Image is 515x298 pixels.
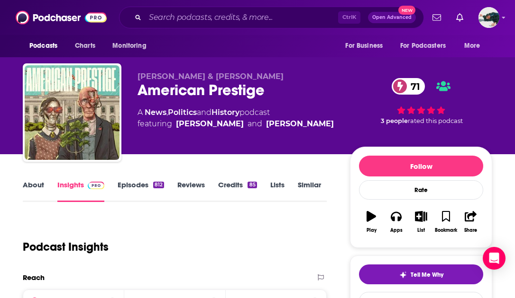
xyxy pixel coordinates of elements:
img: Podchaser Pro [88,182,104,189]
span: New [398,6,415,15]
a: InsightsPodchaser Pro [57,180,104,202]
a: Derek Davison [266,118,334,130]
img: User Profile [478,7,499,28]
span: For Podcasters [400,39,446,53]
button: open menu [339,37,395,55]
a: Show notifications dropdown [429,9,445,26]
a: Lists [270,180,285,202]
span: Open Advanced [372,15,412,20]
a: News [145,108,166,117]
a: Charts [69,37,101,55]
div: Play [367,228,377,233]
span: More [464,39,480,53]
span: [PERSON_NAME] & [PERSON_NAME] [138,72,284,81]
a: Daniel Bessner [176,118,244,130]
a: Politics [168,108,197,117]
span: Ctrl K [338,11,360,24]
h1: Podcast Insights [23,240,109,254]
button: open menu [23,37,70,55]
span: Monitoring [112,39,146,53]
span: 71 [401,78,425,95]
span: Charts [75,39,95,53]
button: open menu [458,37,492,55]
span: For Business [345,39,383,53]
button: Share [459,205,483,239]
a: Show notifications dropdown [452,9,467,26]
div: Apps [390,228,403,233]
div: A podcast [138,107,334,130]
div: Open Intercom Messenger [483,247,506,270]
span: Logged in as fsg.publicity [478,7,499,28]
span: rated this podcast [408,117,463,124]
a: Reviews [177,180,205,202]
div: List [417,228,425,233]
button: open menu [106,37,158,55]
div: Share [464,228,477,233]
a: History [212,108,239,117]
span: 3 people [381,117,408,124]
span: , [166,108,168,117]
span: Podcasts [29,39,57,53]
button: Follow [359,156,483,176]
span: featuring [138,118,334,130]
button: tell me why sparkleTell Me Why [359,264,483,284]
img: American Prestige [25,65,120,160]
button: Play [359,205,384,239]
button: List [409,205,433,239]
span: Tell Me Why [411,271,443,279]
div: Rate [359,180,483,200]
a: Episodes812 [118,180,164,202]
a: About [23,180,44,202]
div: Search podcasts, credits, & more... [119,7,424,28]
button: Apps [384,205,408,239]
span: and [197,108,212,117]
h2: Reach [23,273,45,282]
input: Search podcasts, credits, & more... [145,10,338,25]
button: Open AdvancedNew [368,12,416,23]
button: Show profile menu [478,7,499,28]
img: tell me why sparkle [399,271,407,279]
div: 85 [248,182,257,188]
button: Bookmark [433,205,458,239]
div: 812 [153,182,164,188]
div: Bookmark [435,228,457,233]
button: open menu [394,37,460,55]
a: 71 [392,78,425,95]
div: 71 3 peoplerated this podcast [350,72,492,131]
img: Podchaser - Follow, Share and Rate Podcasts [16,9,107,26]
span: and [248,118,262,130]
a: Similar [298,180,321,202]
a: Credits85 [218,180,257,202]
